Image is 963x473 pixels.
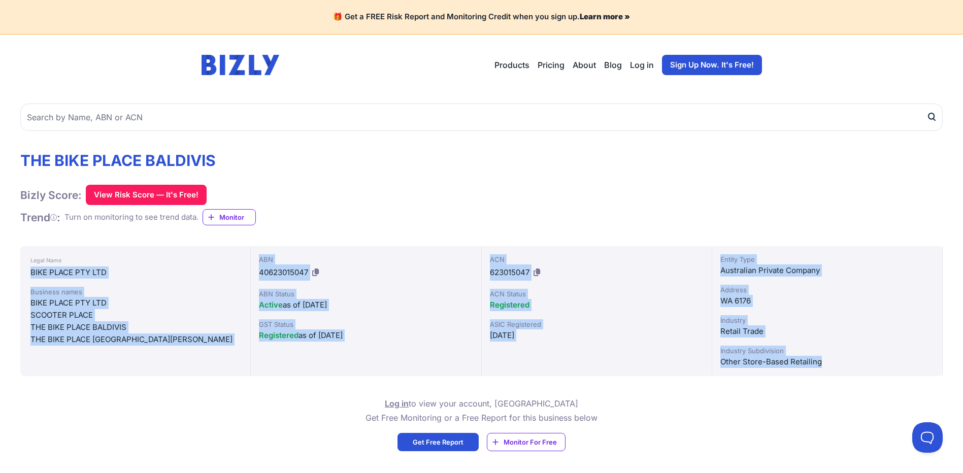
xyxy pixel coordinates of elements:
div: BIKE PLACE PTY LTD [30,266,240,279]
button: Products [494,59,529,71]
a: Learn more » [580,12,630,21]
button: View Risk Score — It's Free! [86,185,207,205]
a: Monitor For Free [487,433,566,451]
a: Blog [604,59,622,71]
div: ACN [490,254,704,264]
h1: Trend : [20,211,60,224]
a: Get Free Report [397,433,479,451]
a: Monitor [203,209,256,225]
a: Sign Up Now. It's Free! [662,55,762,75]
h1: Bizly Score: [20,188,82,202]
div: Business names [30,287,240,297]
div: THE BIKE PLACE BALDIVIS [30,321,240,333]
input: Search by Name, ABN or ACN [20,104,943,131]
div: ASIC Registered [490,319,704,329]
div: ACN Status [490,289,704,299]
div: Retail Trade [720,325,934,337]
iframe: Toggle Customer Support [912,422,943,453]
div: as of [DATE] [259,329,473,342]
a: Log in [385,398,409,409]
div: Address [720,285,934,295]
div: Industry [720,315,934,325]
div: Other Store-Based Retailing [720,356,934,368]
div: [DATE] [490,329,704,342]
span: Registered [490,300,529,310]
a: Pricing [538,59,564,71]
span: Registered [259,330,298,340]
div: THE BIKE PLACE [GEOGRAPHIC_DATA][PERSON_NAME] [30,333,240,346]
p: to view your account, [GEOGRAPHIC_DATA] Get Free Monitoring or a Free Report for this business below [366,396,597,425]
span: 40623015047 [259,267,308,277]
div: Industry Subdivision [720,346,934,356]
div: Legal Name [30,254,240,266]
span: Get Free Report [413,437,463,447]
div: ABN [259,254,473,264]
span: Monitor [219,212,255,222]
div: SCOOTER PLACE [30,309,240,321]
div: GST Status [259,319,473,329]
div: as of [DATE] [259,299,473,311]
a: Log in [630,59,654,71]
a: About [573,59,596,71]
span: Active [259,300,283,310]
div: Entity Type [720,254,934,264]
div: WA 6176 [720,295,934,307]
span: 623015047 [490,267,529,277]
div: BIKE PLACE PTY LTD [30,297,240,309]
div: Turn on monitoring to see trend data. [64,212,198,223]
div: ABN Status [259,289,473,299]
span: Monitor For Free [504,437,557,447]
div: Australian Private Company [720,264,934,277]
h4: 🎁 Get a FREE Risk Report and Monitoring Credit when you sign up. [12,12,951,22]
h1: THE BIKE PLACE BALDIVIS [20,151,256,170]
